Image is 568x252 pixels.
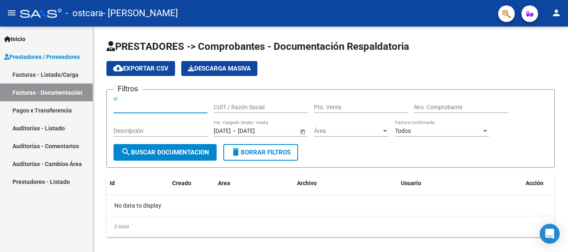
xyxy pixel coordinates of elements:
span: Acción [526,180,543,186]
div: No data to display [106,195,555,216]
span: Archivo [297,180,317,186]
span: - [PERSON_NAME] [103,4,178,22]
span: Borrar Filtros [231,149,291,156]
h3: Filtros [114,83,142,95]
button: Descarga Masiva [181,61,257,76]
button: Buscar Documentacion [114,144,217,161]
datatable-header-cell: Acción [522,174,564,192]
span: Descarga Masiva [188,65,251,72]
span: Usuario [401,180,421,186]
span: PRESTADORES -> Comprobantes - Documentación Respaldatoria [106,41,409,52]
mat-icon: cloud_download [113,63,123,73]
span: Inicio [4,34,25,44]
button: Exportar CSV [106,61,175,76]
mat-icon: menu [7,8,17,18]
span: Creado [172,180,191,186]
app-download-masive: Descarga masiva de comprobantes (adjuntos) [181,61,257,76]
span: Todos [395,127,411,134]
datatable-header-cell: Area [215,174,294,192]
span: – [232,127,236,135]
datatable-header-cell: Usuario [398,174,522,192]
input: Fecha inicio [214,127,231,135]
span: Prestadores / Proveedores [4,52,80,61]
div: Open Intercom Messenger [540,224,560,244]
span: Id [110,180,115,186]
span: Exportar CSV [113,65,168,72]
div: 0 total [106,216,555,237]
span: - ostcara [66,4,103,22]
span: Área [314,127,381,135]
span: Buscar Documentacion [121,149,209,156]
datatable-header-cell: Creado [169,174,215,192]
mat-icon: person [551,8,561,18]
mat-icon: search [121,147,131,157]
mat-icon: delete [231,147,241,157]
input: Fecha fin [238,127,279,135]
datatable-header-cell: Id [106,174,140,192]
datatable-header-cell: Archivo [294,174,398,192]
button: Borrar Filtros [223,144,298,161]
span: Area [218,180,230,186]
button: Open calendar [298,127,307,136]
